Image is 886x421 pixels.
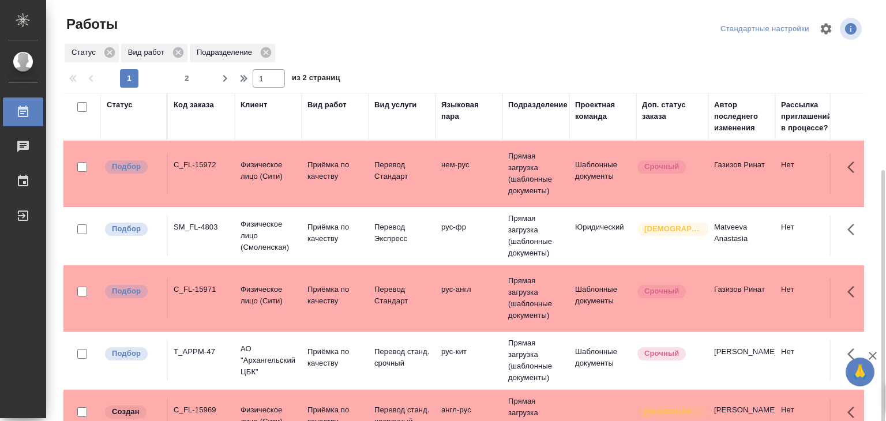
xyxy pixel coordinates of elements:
td: Нет [775,153,842,194]
td: Прямая загрузка (шаблонные документы) [502,269,569,327]
div: Вид работ [307,99,347,111]
td: Юридический [569,216,636,256]
td: Прямая загрузка (шаблонные документы) [502,207,569,265]
div: Вид работ [121,44,187,62]
p: Срочный [644,348,679,359]
p: Подбор [112,348,141,359]
div: T_APPM-47 [174,346,229,358]
p: Подбор [112,223,141,235]
td: Шаблонные документы [569,278,636,318]
td: Прямая загрузка (шаблонные документы) [502,145,569,202]
p: Подбор [112,285,141,297]
p: Перевод Экспресс [374,221,430,245]
td: Шаблонные документы [569,153,636,194]
td: Прямая загрузка (шаблонные документы) [502,332,569,389]
p: Приёмка по качеству [307,284,363,307]
p: Перевод Стандарт [374,159,430,182]
td: нем-рус [436,153,502,194]
div: C_FL-15969 [174,404,229,416]
td: Matveeva Anastasia [708,216,775,256]
div: Заказ еще не согласован с клиентом, искать исполнителей рано [104,404,161,420]
div: Подразделение [190,44,275,62]
button: Здесь прячутся важные кнопки [840,153,868,181]
div: Автор последнего изменения [714,99,769,134]
p: Срочный [644,285,679,297]
button: 2 [178,69,196,88]
div: SM_FL-4803 [174,221,229,233]
p: Физическое лицо (Сити) [241,284,296,307]
p: Подбор [112,161,141,172]
div: Можно подбирать исполнителей [104,284,161,299]
p: Перевод Стандарт [374,284,430,307]
div: Статус [107,99,133,111]
p: АО "Архангельский ЦБК" [241,343,296,378]
p: Вид работ [128,47,168,58]
p: Статус [72,47,100,58]
div: Проектная команда [575,99,630,122]
p: Приёмка по качеству [307,346,363,369]
td: рус-кит [436,340,502,381]
button: Здесь прячутся важные кнопки [840,216,868,243]
p: Физическое лицо (Сити) [241,159,296,182]
div: Клиент [241,99,267,111]
div: C_FL-15971 [174,284,229,295]
td: Газизов Ринат [708,278,775,318]
td: Шаблонные документы [569,340,636,381]
div: Языковая пара [441,99,497,122]
div: Подразделение [508,99,568,111]
span: Работы [63,15,118,33]
div: Статус [65,44,119,62]
span: 🙏 [850,360,870,384]
p: [DEMOGRAPHIC_DATA] [644,406,702,418]
div: Вид услуги [374,99,417,111]
button: Здесь прячутся важные кнопки [840,340,868,368]
span: из 2 страниц [292,71,340,88]
p: [DEMOGRAPHIC_DATA] [644,223,702,235]
p: Перевод станд. срочный [374,346,430,369]
p: Создан [112,406,140,418]
td: Нет [775,278,842,318]
div: split button [718,20,812,38]
p: Срочный [644,161,679,172]
div: Можно подбирать исполнителей [104,221,161,237]
div: Доп. статус заказа [642,99,703,122]
div: Можно подбирать исполнителей [104,346,161,362]
td: рус-фр [436,216,502,256]
div: Можно подбирать исполнителей [104,159,161,175]
p: Приёмка по качеству [307,159,363,182]
span: Настроить таблицу [812,15,840,43]
p: Приёмка по качеству [307,221,363,245]
td: Газизов Ринат [708,153,775,194]
td: [PERSON_NAME] [708,340,775,381]
p: Подразделение [197,47,256,58]
td: Нет [775,216,842,256]
div: Рассылка приглашений в процессе? [781,99,836,134]
span: Посмотреть информацию [840,18,864,40]
td: рус-англ [436,278,502,318]
div: Код заказа [174,99,214,111]
div: C_FL-15972 [174,159,229,171]
p: Физическое лицо (Смоленская) [241,219,296,253]
span: 2 [178,73,196,84]
button: 🙏 [846,358,874,386]
td: Нет [775,340,842,381]
button: Здесь прячутся важные кнопки [840,278,868,306]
